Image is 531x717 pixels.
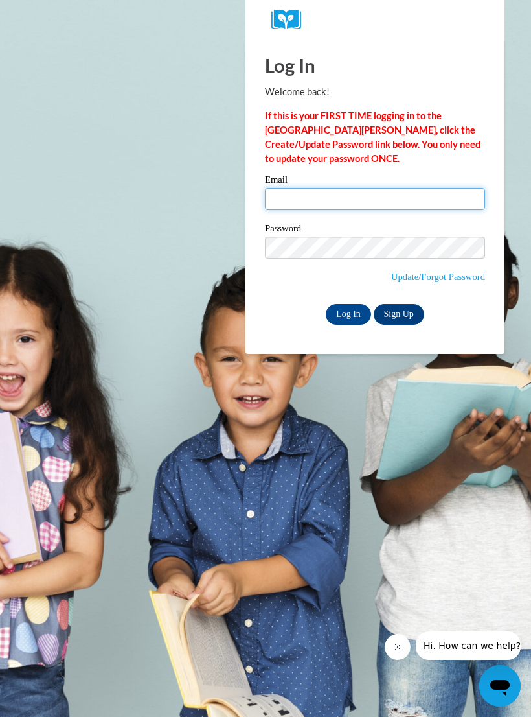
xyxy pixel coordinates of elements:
[265,175,485,188] label: Email
[479,665,521,707] iframe: Button to launch messaging window
[416,631,521,660] iframe: Message from company
[385,634,411,660] iframe: Close message
[326,304,371,325] input: Log In
[271,10,310,30] img: Logo brand
[374,304,424,325] a: Sign Up
[265,52,485,78] h1: Log In
[265,85,485,99] p: Welcome back!
[265,224,485,237] label: Password
[265,110,480,164] strong: If this is your FIRST TIME logging in to the [GEOGRAPHIC_DATA][PERSON_NAME], click the Create/Upd...
[391,272,485,282] a: Update/Forgot Password
[271,10,479,30] a: COX Campus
